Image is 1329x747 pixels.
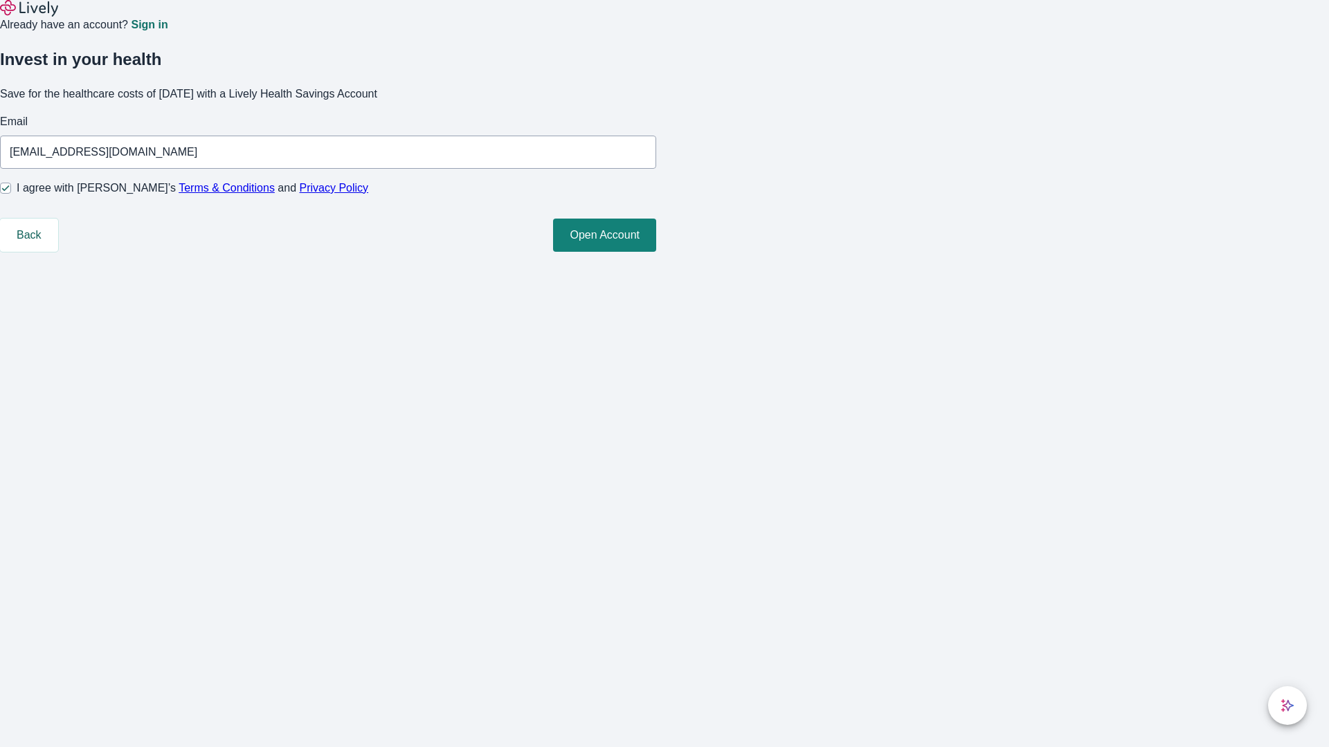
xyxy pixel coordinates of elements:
svg: Lively AI Assistant [1281,699,1294,712]
a: Privacy Policy [300,182,369,194]
a: Sign in [131,19,168,30]
button: chat [1268,686,1307,725]
a: Terms & Conditions [179,182,275,194]
button: Open Account [553,219,656,252]
span: I agree with [PERSON_NAME]’s and [17,180,368,196]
